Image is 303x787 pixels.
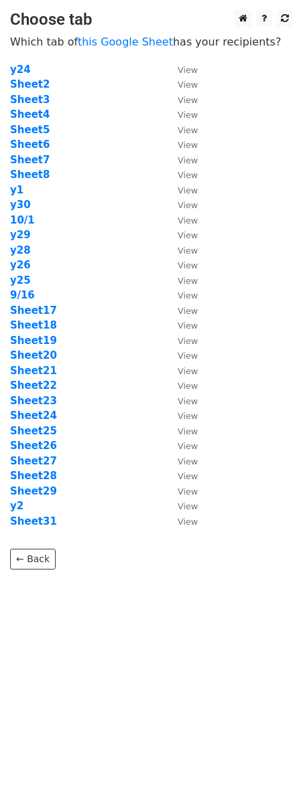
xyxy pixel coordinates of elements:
a: View [164,379,198,391]
a: Sheet24 [10,410,57,422]
small: View [178,366,198,376]
a: View [164,229,198,241]
a: y28 [10,244,31,256]
a: View [164,184,198,196]
a: View [164,124,198,136]
a: View [164,64,198,76]
a: View [164,304,198,317]
a: Sheet21 [10,365,57,377]
a: y29 [10,229,31,241]
a: View [164,154,198,166]
a: Sheet2 [10,78,50,90]
a: View [164,395,198,407]
a: View [164,319,198,331]
a: y26 [10,259,31,271]
small: View [178,65,198,75]
a: y25 [10,274,31,286]
small: View [178,426,198,436]
small: View [178,230,198,240]
small: View [178,290,198,300]
a: Sheet5 [10,124,50,136]
a: 10/1 [10,214,35,226]
small: View [178,125,198,135]
a: Sheet8 [10,169,50,181]
a: View [164,485,198,497]
a: View [164,335,198,347]
small: View [178,260,198,270]
a: Sheet23 [10,395,57,407]
small: View [178,110,198,120]
a: View [164,349,198,361]
small: View [178,487,198,497]
small: View [178,170,198,180]
a: View [164,515,198,527]
a: Sheet28 [10,470,57,482]
a: View [164,500,198,512]
small: View [178,200,198,210]
a: Sheet31 [10,515,57,527]
a: Sheet3 [10,94,50,106]
a: y1 [10,184,23,196]
small: View [178,456,198,466]
a: View [164,410,198,422]
small: View [178,276,198,286]
small: View [178,246,198,256]
a: Sheet26 [10,440,57,452]
small: View [178,441,198,451]
a: Sheet17 [10,304,57,317]
a: Sheet20 [10,349,57,361]
a: Sheet22 [10,379,57,391]
a: Sheet4 [10,108,50,120]
small: View [178,155,198,165]
small: View [178,80,198,90]
a: View [164,274,198,286]
a: Sheet7 [10,154,50,166]
a: Sheet25 [10,425,57,437]
a: Sheet19 [10,335,57,347]
a: this Google Sheet [78,35,173,48]
small: View [178,396,198,406]
small: View [178,215,198,226]
small: View [178,321,198,331]
a: View [164,139,198,151]
a: View [164,425,198,437]
a: Sheet29 [10,485,57,497]
small: View [178,411,198,421]
a: y30 [10,199,31,211]
a: ← Back [10,549,56,570]
a: y2 [10,500,23,512]
a: Sheet18 [10,319,57,331]
a: View [164,470,198,482]
strong: Sheet27 [10,455,57,467]
a: View [164,244,198,256]
a: 9/16 [10,289,35,301]
small: View [178,381,198,391]
a: y24 [10,64,31,76]
strong: Sheet6 [10,139,50,151]
a: View [164,440,198,452]
small: View [178,185,198,195]
p: Which tab of has your recipients? [10,35,293,49]
small: View [178,336,198,346]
